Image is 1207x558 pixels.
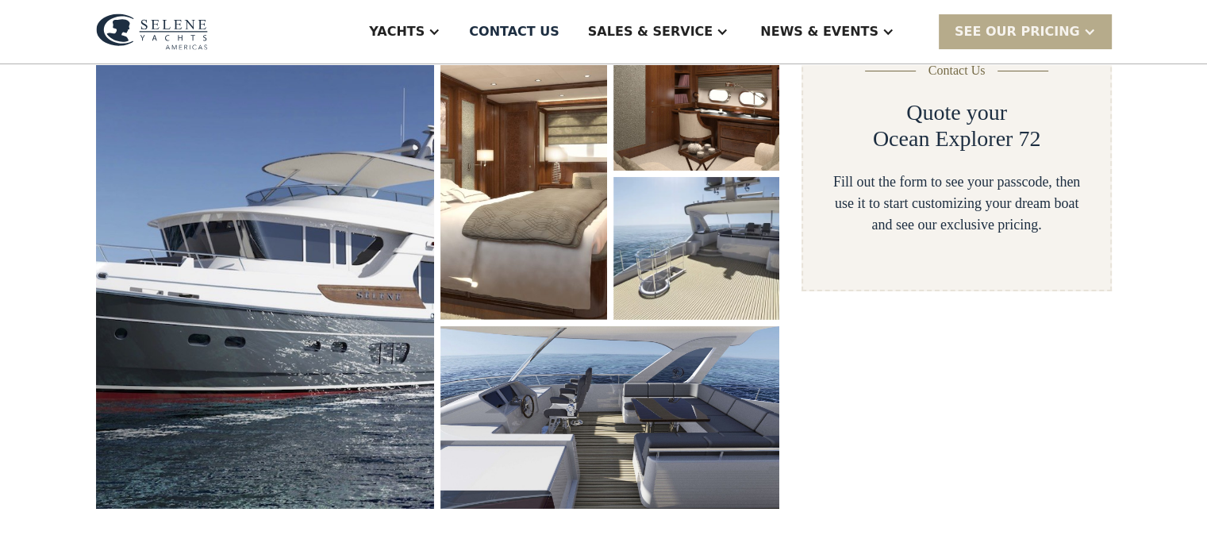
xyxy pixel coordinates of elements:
[955,22,1080,41] div: SEE Our Pricing
[469,22,559,41] div: Contact US
[369,22,425,41] div: Yachts
[828,171,1084,236] div: Fill out the form to see your passcode, then use it to start customizing your dream boat and see ...
[588,22,713,41] div: Sales & Service
[928,61,986,80] div: Contact Us
[873,125,1040,152] h2: Ocean Explorer 72
[906,99,1007,126] h2: Quote your
[760,22,878,41] div: News & EVENTS
[96,13,208,50] img: logo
